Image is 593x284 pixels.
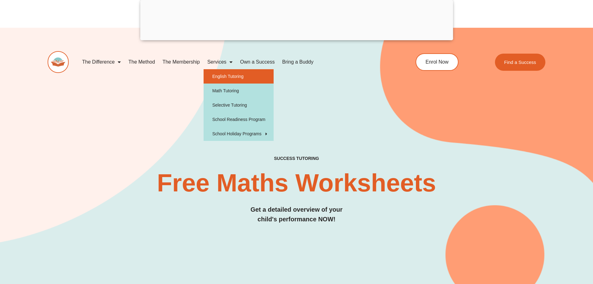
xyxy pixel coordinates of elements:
[204,112,274,127] a: School Readiness Program
[204,55,236,69] a: Services
[204,84,274,98] a: Math Tutoring
[426,60,449,65] span: Enrol Now
[204,127,274,141] a: School Holiday Programs
[78,55,125,69] a: The Difference
[204,69,274,141] ul: Services
[495,54,546,71] a: Find a Success
[48,171,546,195] h2: Free Maths Worksheets​
[125,55,158,69] a: The Method
[204,98,274,112] a: Selective Tutoring
[278,55,317,69] a: Bring a Buddy
[159,55,204,69] a: The Membership
[78,55,387,69] nav: Menu
[48,156,546,161] h4: SUCCESS TUTORING​
[204,69,274,84] a: English Tutoring
[504,60,536,65] span: Find a Success
[416,53,459,71] a: Enrol Now
[48,205,546,224] h3: Get a detailed overview of your child's performance NOW!
[236,55,278,69] a: Own a Success
[489,214,593,284] iframe: Chat Widget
